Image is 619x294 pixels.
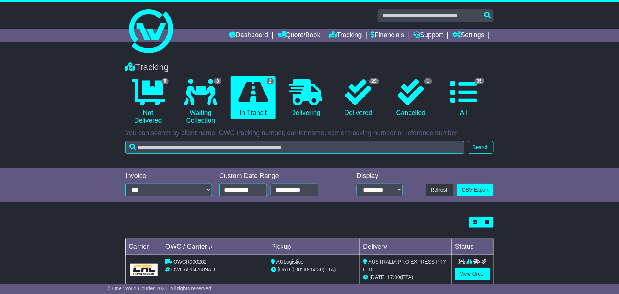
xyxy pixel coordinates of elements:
[441,76,486,120] a: 35 All
[388,76,433,120] a: 1 Cancelled
[161,78,169,84] span: 5
[360,239,452,255] td: Delivery
[229,29,268,42] a: Dashboard
[369,78,379,84] span: 29
[296,266,308,272] span: 08:00
[171,266,215,272] span: OWCAU647689AU
[363,259,446,272] span: AUSTRALIA PRO EXPRESS PTY LTD
[455,268,490,280] a: View Order
[267,78,274,84] span: 2
[231,76,276,120] a: 2 In Transit
[271,266,357,273] div: - (ETA)
[452,29,484,42] a: Settings
[130,264,158,276] img: GetCarrierServiceLogo
[475,78,484,84] span: 35
[426,184,454,196] button: Refresh
[278,266,294,272] span: [DATE]
[310,266,323,272] span: 14:30
[107,286,213,291] span: © One World Courier 2025. All rights reserved.
[178,76,223,127] a: 3 Waiting Collection
[387,274,400,280] span: 17:00
[424,78,432,84] span: 1
[371,29,404,42] a: Financials
[268,239,360,255] td: Pickup
[125,76,171,127] a: 5 Not Delivered
[173,259,207,265] span: OWCR000262
[336,76,381,120] a: 29 Delivered
[357,172,403,180] div: Display
[414,29,443,42] a: Support
[452,239,494,255] td: Status
[276,259,304,265] span: AULogistics
[214,78,221,84] span: 3
[283,76,328,120] a: Delivering
[122,62,497,73] div: Tracking
[162,239,268,255] td: OWC / Carrier #
[363,273,449,281] div: (ETA)
[277,29,321,42] a: Quote/Book
[125,172,212,180] div: Invoice
[330,29,362,42] a: Tracking
[370,274,386,280] span: [DATE]
[457,184,494,196] a: CSV Export
[125,129,494,137] p: You can search by client name, OWC tracking number, carrier name, carrier tracking number or refe...
[126,239,162,255] td: Carrier
[219,172,337,180] div: Custom Date Range
[468,141,494,154] button: Search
